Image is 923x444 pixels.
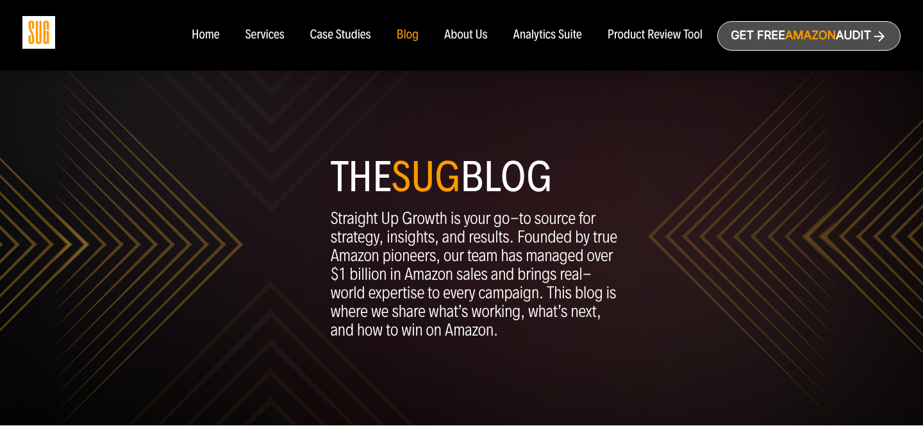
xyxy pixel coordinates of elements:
[331,158,624,196] h1: The blog
[22,16,55,49] img: Sug
[310,28,371,42] a: Case Studies
[192,28,219,42] a: Home
[392,151,460,203] span: SUG
[785,29,836,42] span: Amazon
[608,28,703,42] a: Product Review Tool
[245,28,284,42] a: Services
[397,28,419,42] a: Blog
[717,21,901,51] a: Get freeAmazonAudit
[444,28,488,42] a: About Us
[513,28,582,42] a: Analytics Suite
[331,209,624,339] p: Straight Up Growth is your go-to source for strategy, insights, and results. Founded by true Amaz...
